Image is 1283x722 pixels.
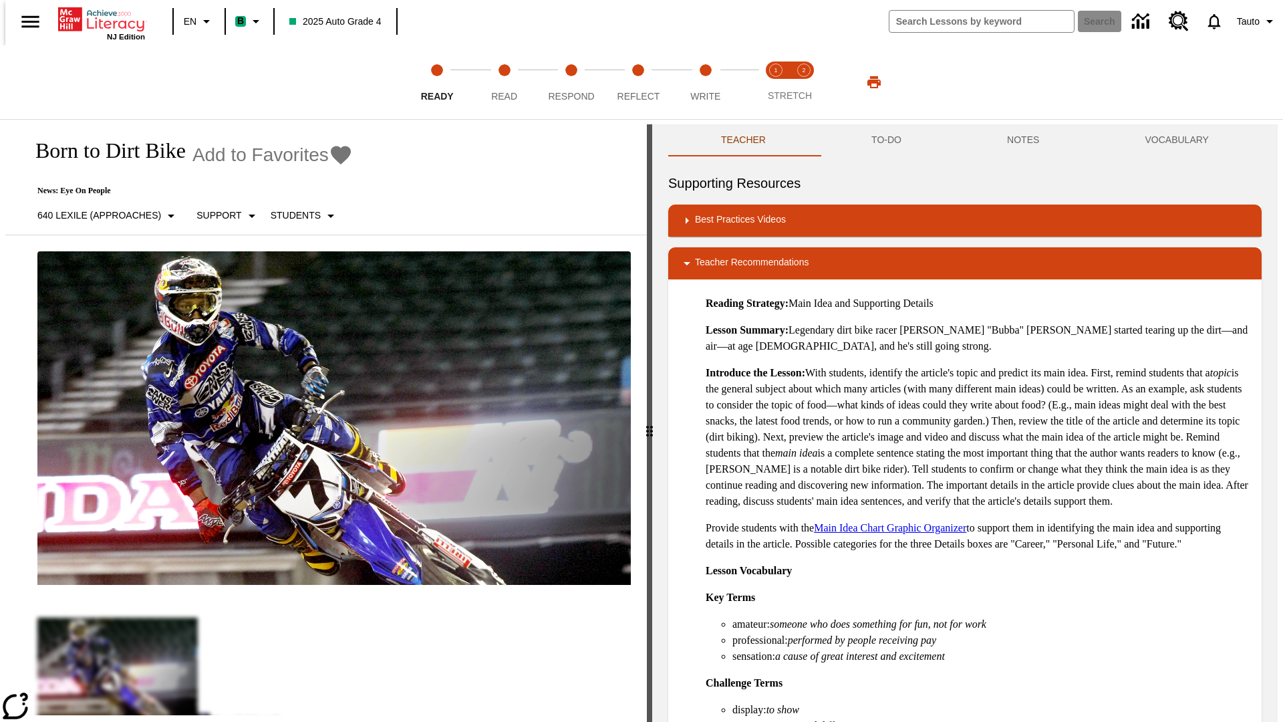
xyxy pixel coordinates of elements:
[32,204,184,228] button: Select Lexile, 640 Lexile (Approaches)
[756,45,795,119] button: Stretch Read step 1 of 2
[1197,4,1232,39] a: Notifications
[706,677,782,689] strong: Challenge Terms
[398,45,476,119] button: Ready step 1 of 5
[732,632,1251,648] li: professional:
[548,91,594,102] span: Respond
[652,124,1278,722] div: activity
[37,251,631,586] img: Motocross racer James Stewart flies through the air on his dirt bike.
[819,124,954,156] button: TO-DO
[706,365,1251,509] p: With students, identify the article's topic and predict its main idea. First, remind students tha...
[37,209,161,223] p: 640 Lexile (Approaches)
[1232,9,1283,33] button: Profile/Settings
[802,67,805,74] text: 2
[192,143,353,166] button: Add to Favorites - Born to Dirt Bike
[491,91,517,102] span: Read
[788,634,936,646] em: performed by people receiving pay
[732,702,1251,718] li: display:
[785,45,823,119] button: Stretch Respond step 2 of 2
[1237,15,1260,29] span: Tauto
[954,124,1092,156] button: NOTES
[889,11,1074,32] input: search field
[814,522,966,533] a: Main Idea Chart Graphic Organizer
[853,70,895,94] button: Print
[690,91,720,102] span: Write
[271,209,321,223] p: Students
[465,45,543,119] button: Read step 2 of 5
[178,9,221,33] button: Language: EN, Select a language
[196,209,241,223] p: Support
[421,91,454,102] span: Ready
[289,15,382,29] span: 2025 Auto Grade 4
[706,367,805,378] strong: Introduce the Lesson:
[5,124,647,715] div: reading
[107,33,145,41] span: NJ Edition
[11,2,50,41] button: Open side menu
[265,204,344,228] button: Select Student
[695,255,809,271] p: Teacher Recommendations
[706,592,755,603] strong: Key Terms
[706,324,789,336] strong: Lesson Summary:
[191,204,265,228] button: Scaffolds, Support
[706,295,1251,312] p: Main Idea and Supporting Details
[775,447,818,459] em: main idea
[668,205,1262,237] div: Best Practices Videos
[706,520,1251,552] p: Provide students with the to support them in identifying the main idea and supporting details in ...
[732,648,1251,665] li: sensation:
[706,322,1251,354] p: Legendary dirt bike racer [PERSON_NAME] "Bubba" [PERSON_NAME] started tearing up the dirt—and air...
[237,13,244,29] span: B
[1124,3,1161,40] a: Data Center
[647,124,652,722] div: Press Enter or Spacebar and then press right and left arrow keys to move the slider
[1161,3,1197,39] a: Resource Center, Will open in new tab
[732,616,1251,632] li: amateur:
[667,45,744,119] button: Write step 5 of 5
[617,91,660,102] span: Reflect
[775,650,945,662] em: a cause of great interest and excitement
[1092,124,1262,156] button: VOCABULARY
[533,45,610,119] button: Respond step 3 of 5
[192,144,329,166] span: Add to Favorites
[1210,367,1232,378] em: topic
[706,297,789,309] strong: Reading Strategy:
[58,5,145,41] div: Home
[230,9,269,33] button: Boost Class color is mint green. Change class color
[21,186,353,196] p: News: Eye On People
[770,618,986,630] em: someone who does something for fun, not for work
[668,124,819,156] button: Teacher
[774,67,777,74] text: 1
[695,213,786,229] p: Best Practices Videos
[668,247,1262,279] div: Teacher Recommendations
[668,172,1262,194] h6: Supporting Resources
[599,45,677,119] button: Reflect step 4 of 5
[768,90,812,101] span: STRETCH
[668,124,1262,156] div: Instructional Panel Tabs
[21,138,186,163] h1: Born to Dirt Bike
[706,565,792,576] strong: Lesson Vocabulary
[766,704,799,715] em: to show
[184,15,196,29] span: EN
